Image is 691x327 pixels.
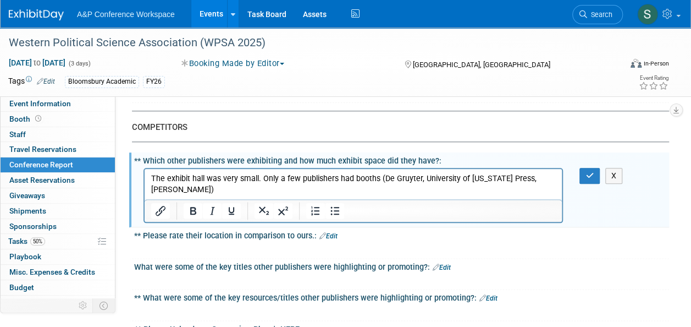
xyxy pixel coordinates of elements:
[1,234,115,249] a: Tasks50%
[1,142,115,157] a: Travel Reservations
[639,75,668,81] div: Event Rating
[605,168,623,184] button: X
[222,203,241,219] button: Underline
[134,152,669,166] div: ** Which other publishers were exhibiting and how much exhibit space did they have?:
[93,298,115,313] td: Toggle Event Tabs
[255,203,273,219] button: Subscript
[9,145,76,154] span: Travel Reservations
[9,206,46,215] span: Shipments
[134,227,669,242] div: ** Please rate their location in comparison to ours.:
[1,96,115,111] a: Event Information
[306,203,325,219] button: Numbered list
[1,188,115,203] a: Giveaways
[132,122,661,133] div: COMPETITORS
[1,219,115,234] a: Sponsorships
[9,99,71,108] span: Event Information
[9,283,34,292] span: Budget
[274,203,292,219] button: Superscript
[1,112,115,127] a: Booth
[184,203,202,219] button: Bold
[1,249,115,264] a: Playbook
[637,4,658,25] img: Saville Bloxham
[9,9,64,20] img: ExhibitDay
[5,33,612,53] div: Western Political Science Association (WPSA 2025)
[9,252,41,261] span: Playbook
[203,203,222,219] button: Italic
[631,59,642,68] img: Format-Inperson.png
[572,5,623,24] a: Search
[9,160,73,169] span: Conference Report
[413,61,550,69] span: [GEOGRAPHIC_DATA], [GEOGRAPHIC_DATA]
[8,237,45,246] span: Tasks
[1,265,115,280] a: Misc. Expenses & Credits
[9,298,83,307] span: ROI, Objectives & ROO
[9,222,57,231] span: Sponsorships
[68,60,91,67] span: (3 days)
[573,57,669,74] div: Event Format
[77,10,175,19] span: A&P Conference Workspace
[9,191,45,200] span: Giveaways
[587,10,612,19] span: Search
[9,130,26,139] span: Staff
[325,203,344,219] button: Bullet list
[134,259,669,273] div: What were some of the key titles other publishers were highlighting or promoting?:
[65,76,139,88] div: Bloomsbury Academic
[319,232,338,240] a: Edit
[1,296,115,310] a: ROI, Objectives & ROO
[143,76,165,88] div: FY26
[178,58,289,69] button: Booking Made by Editor
[1,204,115,219] a: Shipments
[9,115,43,123] span: Booth
[9,268,95,276] span: Misc. Expenses & Credits
[37,78,55,85] a: Edit
[433,264,451,271] a: Edit
[1,157,115,172] a: Conference Report
[9,176,75,184] span: Asset Reservations
[479,295,497,302] a: Edit
[74,298,93,313] td: Personalize Event Tab Strip
[134,290,669,304] div: ** What were some of the key resources/titles other publishers were highlighting or promoting?:
[30,237,45,246] span: 50%
[151,203,170,219] button: Insert/edit link
[1,173,115,188] a: Asset Reservations
[8,58,66,68] span: [DATE] [DATE]
[33,115,43,123] span: Booth not reserved yet
[643,59,669,68] div: In-Person
[8,75,55,88] td: Tags
[1,280,115,295] a: Budget
[145,169,562,199] iframe: Rich Text Area
[32,58,42,67] span: to
[1,127,115,142] a: Staff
